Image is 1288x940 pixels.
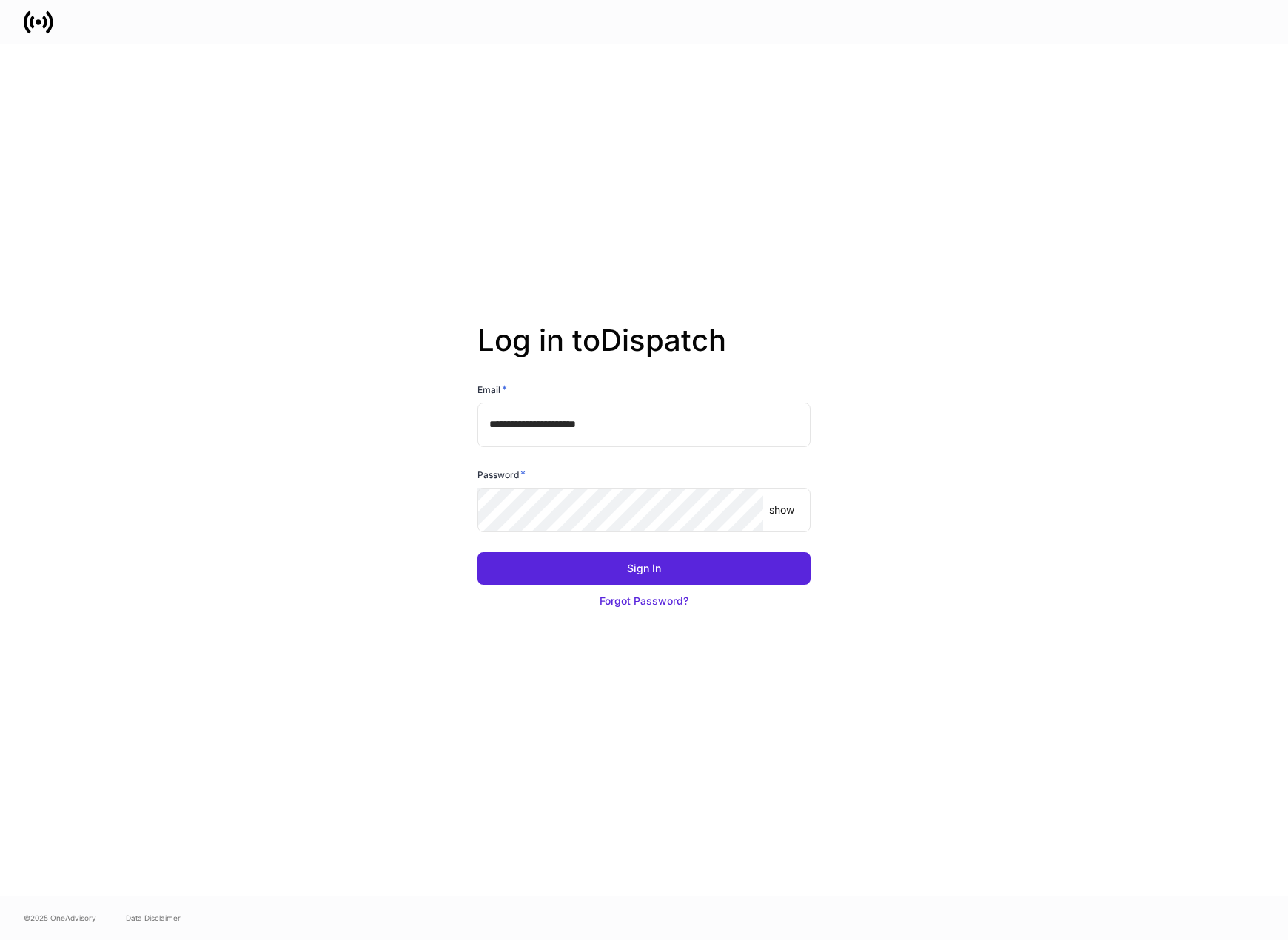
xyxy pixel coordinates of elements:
div: Sign In [627,561,661,576]
h6: Email [477,382,507,397]
button: Sign In [477,552,811,585]
button: Forgot Password? [477,585,811,617]
a: Data Disclaimer [126,912,181,924]
h2: Log in to Dispatch [477,323,811,382]
div: Forgot Password? [600,594,688,608]
p: show [769,503,794,517]
h6: Password [477,467,526,482]
span: © 2025 OneAdvisory [24,912,96,924]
